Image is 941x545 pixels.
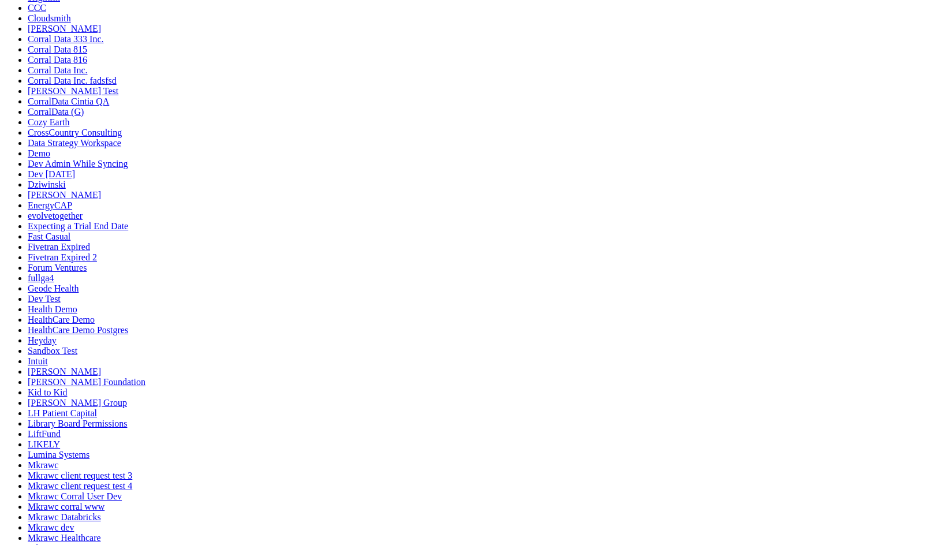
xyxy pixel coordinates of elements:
[28,408,97,418] a: LH Patient Capital
[28,450,89,460] a: Lumina Systems
[28,232,70,241] a: Fast Casual
[28,65,88,75] a: Corral Data Inc.
[28,44,87,54] a: Corral Data 815
[28,273,54,283] a: fullga4
[28,221,128,231] a: Expecting a Trial End Date
[28,128,122,137] a: CrossCountry Consulting
[28,55,87,65] a: Corral Data 816
[28,211,83,221] a: evolvetogether
[28,335,57,345] a: Heyday
[28,263,87,272] a: Forum Ventures
[28,169,75,179] a: Dev [DATE]
[28,190,101,200] a: [PERSON_NAME]
[28,346,77,356] a: Sandbox Test
[28,367,101,376] a: [PERSON_NAME]
[28,460,58,470] a: Mkrawc
[28,148,50,158] a: Demo
[28,159,128,169] a: Dev Admin While Syncing
[28,200,72,210] a: EnergyCAP
[28,398,127,408] a: [PERSON_NAME] Group
[28,419,127,428] a: Library Board Permissions
[28,522,74,532] a: Mkrawc dev
[28,481,132,491] a: Mkrawc client request test 4
[28,429,61,439] a: LiftFund
[28,138,121,148] a: Data Strategy Workspace
[28,502,104,512] a: Mkrawc corral www
[28,471,132,480] a: Mkrawc client request test 3
[28,180,66,189] a: Dziwinski
[28,34,104,44] a: Corral Data 333 Inc.
[28,325,128,335] a: HealthCare Demo Postgres
[28,24,101,33] a: [PERSON_NAME]
[28,356,48,366] a: Intuit
[28,96,109,106] a: CorralData Cintia QA
[28,512,101,522] a: Mkrawc Databricks
[28,439,60,449] a: LIKELY
[28,3,46,13] a: CCC
[28,117,69,127] a: Cozy Earth
[28,294,61,304] a: Dev Test
[28,76,117,85] a: Corral Data Inc. fadsfsd
[28,377,145,387] a: [PERSON_NAME] Foundation
[28,13,71,23] a: Cloudsmith
[28,252,97,262] a: Fivetran Expired 2
[28,242,90,252] a: Fivetran Expired
[28,304,77,314] a: Health Demo
[28,283,79,293] a: Geode Health
[28,533,101,543] a: Mkrawc Healthcare
[28,86,118,96] a: [PERSON_NAME] Test
[28,107,84,117] a: CorralData (G)
[28,387,67,397] a: Kid to Kid
[28,315,95,324] a: HealthCare Demo
[28,491,122,501] a: Mkrawc Corral User Dev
